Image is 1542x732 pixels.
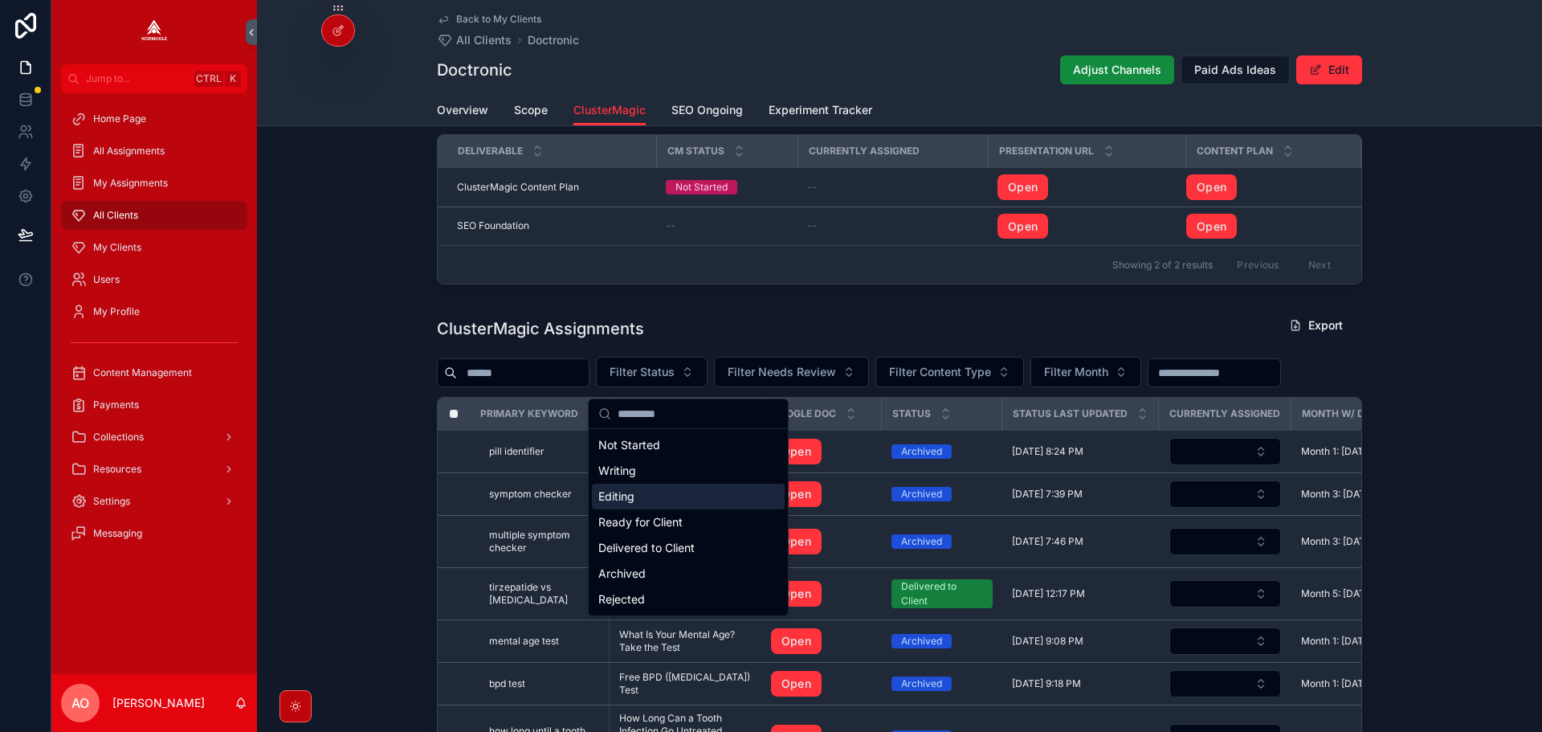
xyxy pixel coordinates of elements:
a: Delivered to Client [891,579,993,608]
span: Filter Content Type [889,364,991,380]
span: My Profile [93,305,140,318]
a: Select Button [1169,669,1282,698]
a: Archived [891,634,993,648]
span: mental age test [489,635,559,648]
a: Free BPD ([MEDICAL_DATA]) Test [619,671,752,697]
a: Select Button [1169,579,1282,608]
span: -- [807,219,817,232]
a: Not Started [666,180,788,194]
a: Select Button [1169,627,1282,656]
a: Open [997,174,1176,200]
a: What Is Your Mental Age? Take the Test [619,628,752,654]
span: -- [807,181,817,194]
span: Filter Status [610,364,675,380]
a: Month 3: [DATE] - [DATE] [1301,535,1415,548]
span: Resources [93,463,141,476]
a: [DATE] 8:24 PM [1012,445,1149,458]
span: Filter Month [1044,364,1108,380]
span: Status [892,407,931,420]
button: Select Button [1030,357,1141,387]
img: App logo [141,19,167,45]
a: multiple symptom checker [489,529,599,554]
a: Collections [61,423,247,452]
a: Open [1186,214,1237,239]
a: My Profile [61,297,247,326]
span: Doctronic [528,32,579,48]
a: ClusterMagic [573,96,646,126]
div: Ready for Client [592,509,785,535]
a: Open [997,174,1048,200]
span: symptom checker [489,488,572,501]
a: Open [1186,174,1237,200]
a: Month 5: [DATE] - [DATE] [1301,587,1415,600]
span: Month 1: [DATE] - [DATE] [1301,635,1413,648]
span: All Assignments [93,145,165,157]
span: Settings [93,495,130,508]
a: Archived [891,487,993,501]
span: Scope [514,102,548,118]
span: Month w/ Dates [1302,407,1389,420]
span: Primary Keyword [480,407,578,420]
span: tirzepatide vs [MEDICAL_DATA] [489,581,599,607]
a: mental age test [489,635,599,648]
a: [DATE] 7:46 PM [1012,535,1149,548]
div: Archived [901,677,942,691]
span: Paid Ads Ideas [1194,62,1276,78]
a: bpd test [489,677,599,690]
span: Content Plan [1197,145,1273,157]
a: [DATE] 9:08 PM [1012,635,1149,648]
a: Users [61,265,247,294]
div: Archived [901,444,942,459]
div: Rejected [592,587,785,612]
div: Archived [901,634,942,648]
a: Payments [61,391,247,419]
button: Select Button [1169,528,1281,555]
a: Open [771,481,822,507]
a: Open [771,581,872,607]
div: Not Started [675,180,728,194]
button: Paid Ads Ideas [1181,55,1290,84]
a: Experiment Tracker [769,96,872,128]
span: Collections [93,431,144,444]
button: Edit [1296,55,1362,84]
a: SEO Ongoing [671,96,743,128]
a: pill identifier [489,445,599,458]
span: [DATE] 9:18 PM [1012,677,1081,690]
a: All Assignments [61,137,247,166]
span: Month 1: [DATE] - [DATE] [1301,445,1413,458]
span: ClusterMagic [573,102,646,118]
span: [DATE] 8:24 PM [1012,445,1083,458]
div: Archived [592,561,785,587]
span: [DATE] 7:46 PM [1012,535,1083,548]
h1: ClusterMagic Assignments [437,317,644,340]
a: Open [771,628,822,654]
a: Open [1186,174,1341,200]
a: Month 1: [DATE] - [DATE] [1301,635,1415,648]
a: Open [771,581,822,607]
a: Archived [891,677,993,691]
span: [DATE] 12:17 PM [1012,587,1085,600]
div: Not Started [592,432,785,458]
span: All Clients [456,32,512,48]
a: Archived [891,534,993,549]
a: Open [771,481,872,507]
a: Select Button [1169,480,1282,509]
div: Editing [592,484,785,509]
a: Month 1: [DATE] - [DATE] [1301,445,1415,458]
a: Settings [61,487,247,516]
a: [DATE] 9:18 PM [1012,677,1149,690]
a: symptom checker [489,488,599,501]
span: Payments [93,399,139,411]
button: Select Button [714,357,869,387]
span: [DATE] 7:39 PM [1012,488,1083,501]
span: Home Page [93,112,146,125]
a: [DATE] 12:17 PM [1012,587,1149,600]
button: Select Button [596,357,708,387]
a: SEO Foundation [457,219,647,232]
span: Jump to... [86,72,188,85]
